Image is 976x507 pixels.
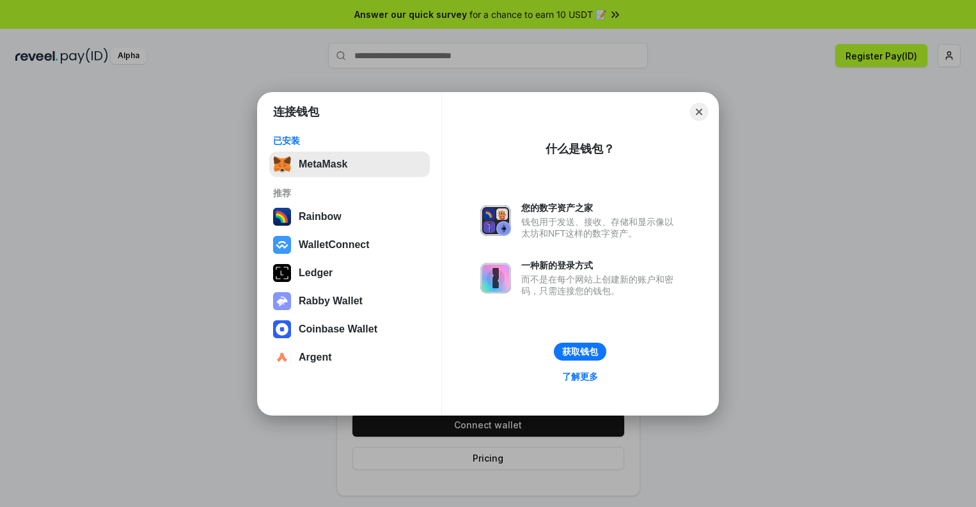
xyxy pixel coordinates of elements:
button: Rainbow [269,204,430,230]
div: Rabby Wallet [299,295,363,307]
img: svg+xml,%3Csvg%20xmlns%3D%22http%3A%2F%2Fwww.w3.org%2F2000%2Fsvg%22%20fill%3D%22none%22%20viewBox... [480,263,511,293]
div: Ledger [299,267,333,279]
div: 而不是在每个网站上创建新的账户和密码，只需连接您的钱包。 [521,274,680,297]
div: 推荐 [273,187,426,199]
button: MetaMask [269,152,430,177]
img: svg+xml,%3Csvg%20width%3D%2228%22%20height%3D%2228%22%20viewBox%3D%220%200%2028%2028%22%20fill%3D... [273,236,291,254]
div: WalletConnect [299,239,370,251]
button: Rabby Wallet [269,288,430,314]
button: 获取钱包 [554,343,606,361]
div: 钱包用于发送、接收、存储和显示像以太坊和NFT这样的数字资产。 [521,216,680,239]
a: 了解更多 [555,368,606,385]
div: MetaMask [299,159,347,170]
button: WalletConnect [269,232,430,258]
div: Argent [299,352,332,363]
div: 已安装 [273,135,426,146]
button: Close [690,103,708,121]
button: Argent [269,345,430,370]
button: Coinbase Wallet [269,316,430,342]
div: 了解更多 [562,371,598,382]
h1: 连接钱包 [273,104,319,120]
img: svg+xml,%3Csvg%20width%3D%2228%22%20height%3D%2228%22%20viewBox%3D%220%200%2028%2028%22%20fill%3D... [273,320,291,338]
img: svg+xml,%3Csvg%20xmlns%3D%22http%3A%2F%2Fwww.w3.org%2F2000%2Fsvg%22%20fill%3D%22none%22%20viewBox... [273,292,291,310]
img: svg+xml,%3Csvg%20xmlns%3D%22http%3A%2F%2Fwww.w3.org%2F2000%2Fsvg%22%20width%3D%2228%22%20height%3... [273,264,291,282]
img: svg+xml,%3Csvg%20fill%3D%22none%22%20height%3D%2233%22%20viewBox%3D%220%200%2035%2033%22%20width%... [273,155,291,173]
div: 您的数字资产之家 [521,202,680,214]
div: Coinbase Wallet [299,324,377,335]
div: Rainbow [299,211,342,222]
div: 什么是钱包？ [546,141,615,157]
img: svg+xml,%3Csvg%20xmlns%3D%22http%3A%2F%2Fwww.w3.org%2F2000%2Fsvg%22%20fill%3D%22none%22%20viewBox... [480,205,511,236]
button: Ledger [269,260,430,286]
img: svg+xml,%3Csvg%20width%3D%2228%22%20height%3D%2228%22%20viewBox%3D%220%200%2028%2028%22%20fill%3D... [273,348,291,366]
div: 一种新的登录方式 [521,260,680,271]
img: svg+xml,%3Csvg%20width%3D%22120%22%20height%3D%22120%22%20viewBox%3D%220%200%20120%20120%22%20fil... [273,208,291,226]
div: 获取钱包 [562,346,598,357]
